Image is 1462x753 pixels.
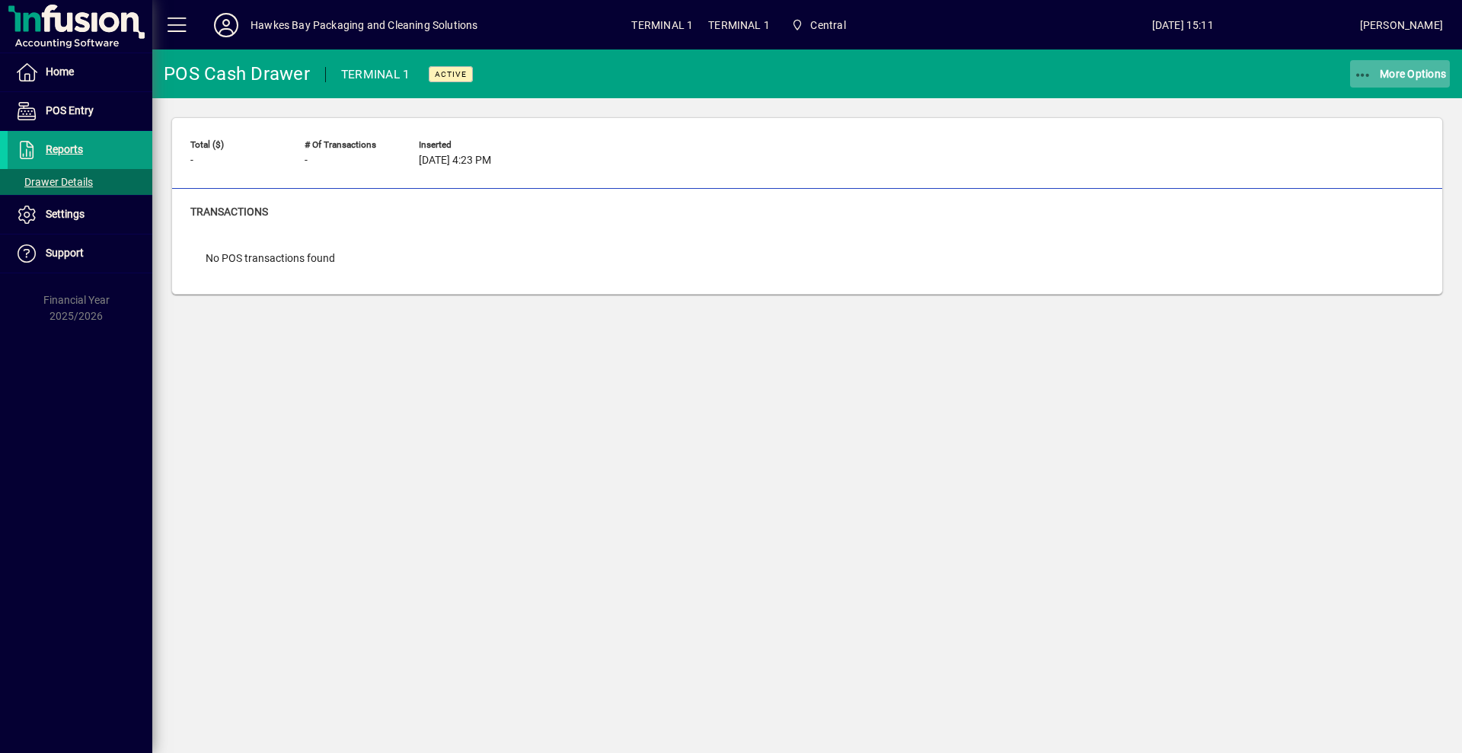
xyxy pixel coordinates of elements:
[631,13,693,37] span: TERMINAL 1
[419,140,510,150] span: Inserted
[8,92,152,130] a: POS Entry
[190,140,282,150] span: Total ($)
[46,247,84,259] span: Support
[8,53,152,91] a: Home
[785,11,852,39] span: Central
[305,155,308,167] span: -
[1006,13,1360,37] span: [DATE] 15:11
[435,69,467,79] span: Active
[1350,60,1451,88] button: More Options
[15,176,93,188] span: Drawer Details
[8,235,152,273] a: Support
[190,235,350,282] div: No POS transactions found
[305,140,396,150] span: # of Transactions
[202,11,251,39] button: Profile
[46,143,83,155] span: Reports
[8,196,152,234] a: Settings
[1354,68,1447,80] span: More Options
[251,13,478,37] div: Hawkes Bay Packaging and Cleaning Solutions
[164,62,310,86] div: POS Cash Drawer
[190,155,193,167] span: -
[708,13,770,37] span: TERMINAL 1
[190,206,268,218] span: Transactions
[1360,13,1443,37] div: [PERSON_NAME]
[810,13,845,37] span: Central
[46,104,94,116] span: POS Entry
[46,208,85,220] span: Settings
[419,155,491,167] span: [DATE] 4:23 PM
[46,65,74,78] span: Home
[341,62,410,87] div: TERMINAL 1
[8,169,152,195] a: Drawer Details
